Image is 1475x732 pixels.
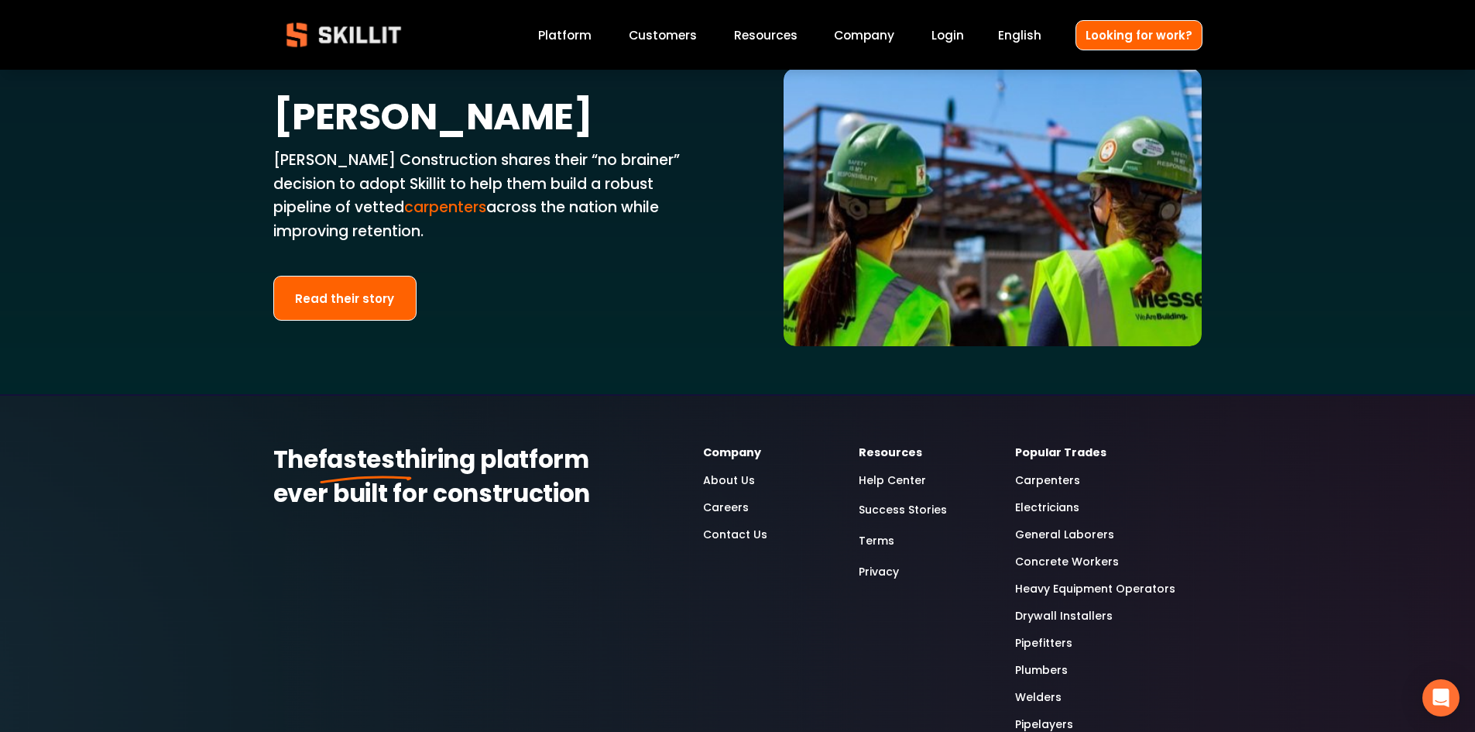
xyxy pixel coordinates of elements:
a: Electricians [1015,499,1079,517]
a: Read their story [273,276,417,321]
a: Drywall Installers [1015,607,1113,625]
a: Heavy Equipment Operators [1015,580,1175,598]
a: Looking for work? [1075,20,1202,50]
a: Platform [538,25,592,46]
a: Pipefitters [1015,634,1072,652]
strong: Resources [859,444,922,463]
a: About Us [703,472,755,490]
a: Concrete Workers [1015,553,1119,571]
a: folder dropdown [734,25,798,46]
strong: The [273,441,318,483]
span: English [998,26,1041,44]
strong: Popular Trades [1015,444,1106,463]
div: language picker [998,25,1041,46]
strong: Company [703,444,761,463]
strong: hiring platform ever built for construction [273,441,595,517]
a: Carpenters [1015,472,1080,490]
a: Help Center [859,472,926,490]
p: [PERSON_NAME] Construction shares their “no brainer” decision to adopt Skillit to help them build... [273,149,692,244]
strong: fastest [318,441,405,483]
a: Careers [703,499,749,517]
a: Terms [859,531,894,552]
a: carpenters [404,197,486,218]
a: Customers [629,25,697,46]
a: Company [834,25,894,46]
a: Welders [1015,689,1062,706]
div: Open Intercom Messenger [1422,679,1460,717]
img: Skillit [273,12,414,58]
a: Plumbers [1015,662,1068,679]
span: Resources [734,26,798,44]
a: Success Stories [859,500,947,521]
strong: [PERSON_NAME] [273,88,593,152]
a: Login [931,25,964,46]
a: Privacy [859,562,899,583]
a: General Laborers [1015,526,1114,544]
a: Contact Us [703,526,767,544]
